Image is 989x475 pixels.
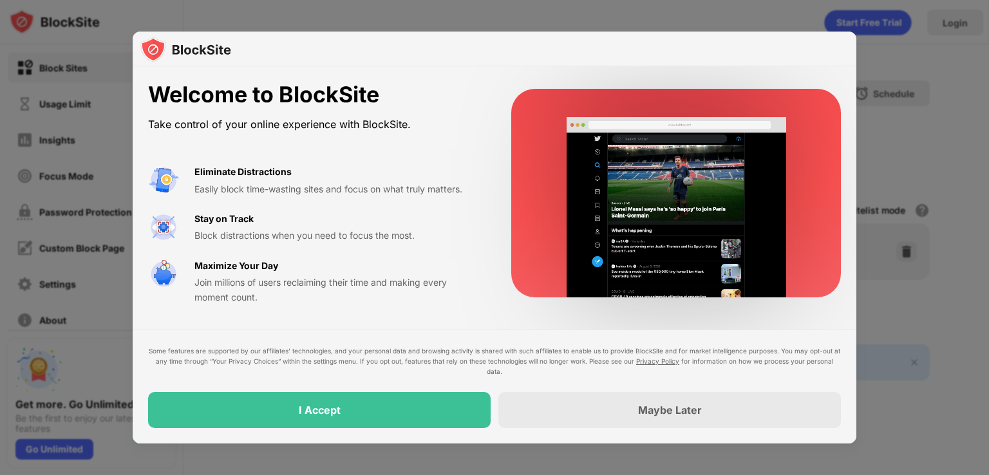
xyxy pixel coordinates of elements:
div: Eliminate Distractions [194,165,292,179]
div: I Accept [299,404,341,416]
div: Maximize Your Day [194,259,278,273]
div: Stay on Track [194,212,254,226]
img: logo-blocksite.svg [140,37,231,62]
div: Maybe Later [638,404,702,416]
img: value-focus.svg [148,212,179,243]
img: value-safe-time.svg [148,259,179,290]
div: Join millions of users reclaiming their time and making every moment count. [194,275,480,304]
div: Welcome to BlockSite [148,82,480,108]
div: Take control of your online experience with BlockSite. [148,115,480,134]
div: Easily block time-wasting sites and focus on what truly matters. [194,182,480,196]
a: Privacy Policy [636,357,679,365]
div: Block distractions when you need to focus the most. [194,228,480,243]
img: value-avoid-distractions.svg [148,165,179,196]
div: Some features are supported by our affiliates’ technologies, and your personal data and browsing ... [148,346,841,377]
